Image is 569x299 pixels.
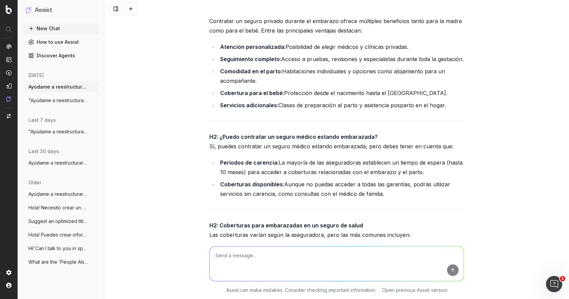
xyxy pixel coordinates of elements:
img: Analytics [6,44,12,49]
li: Habitaciones individuales y opciones como alojamiento para un acompañante. [218,67,464,86]
img: Assist [26,7,32,13]
li: Posibilidad de elegir médicos y clínicas privadas. [218,42,464,52]
button: Ayúdame a reestructurar este artículo de [23,157,99,168]
li: Clases de preparación al parto y asistencia posparto en el hogar. [218,100,464,110]
img: Assist [6,96,12,102]
a: Discover Agents [23,50,99,61]
strong: Periodos de carencia: [220,159,279,166]
button: Assist [26,5,96,15]
img: Botify logo [6,5,12,14]
strong: Atención personalizada: [220,43,286,50]
button: Hola! Puedes crear informes personalizad [23,229,99,240]
strong: H2: ¿Puedo contratar un seguro médico estando embarazada? [209,133,378,140]
button: Hola! Necesito crear un contenido sobre [23,202,99,213]
img: Switch project [7,114,11,118]
button: What are the 'People Also Ask' questions [23,257,99,267]
img: Intelligence [6,57,12,62]
span: [DATE] [28,72,44,79]
img: Setting [6,270,12,275]
button: "Ayúdame a reestructurar este artículo d [23,95,99,106]
strong: Cobertura para el bebé: [220,90,284,96]
h1: Assist [35,5,52,15]
img: Activation [6,70,12,76]
span: Hi! Can I talk to you in spanish? [28,245,88,252]
iframe: Intercom live chat [546,276,562,292]
button: Suggest an optimized title and descripti [23,216,99,227]
span: 1 [560,276,565,281]
p: Contratar un seguro privado durante el embarazo ofrece múltiples beneficios tanto para la madre c... [209,7,464,35]
li: Aunque no puedas acceder a todas las garantías, podrás utilizar servicios sin carencia, como cons... [218,180,464,199]
button: Ayúdame a reestructurar este artículo de [23,189,99,200]
button: New Chat [23,23,99,34]
span: "Ayúdame a reestructurar este artículo d [28,97,88,104]
span: last 30 days [28,148,59,155]
p: Assist can make mistakes. Consider checking important information. [226,287,376,294]
button: "Ayúdame a reestructurar este artículo d [23,126,99,137]
strong: Seguimiento completo: [220,56,281,62]
strong: Coberturas disponibles: [220,181,284,188]
p: Sí, puedes contratar un seguro médico estando embarazada, pero debes tener en cuenta que: [209,132,464,151]
span: older [28,179,41,186]
span: What are the 'People Also Ask' questions [28,259,88,265]
li: La mayoría de las aseguradoras establecen un tiempo de espera (hasta 10 meses) para acceder a cob... [218,158,464,177]
a: Open previous Assist version [382,287,447,294]
span: Ayúdame a reestructurar este artículo de [28,191,88,198]
span: Hola! Puedes crear informes personalizad [28,231,88,238]
strong: Servicios adicionales: [220,102,278,109]
span: last 7 days [28,117,56,124]
a: How to use Assist [23,37,99,48]
img: Studio [6,83,12,89]
span: "Ayúdame a reestructurar este artículo d [28,128,88,135]
span: Ayúdame a reestructurar este artículo de [28,160,88,166]
li: Acceso a pruebas, revisiones y especialistas durante toda la gestación. [218,54,464,64]
li: Protección desde el nacimiento hasta el [GEOGRAPHIC_DATA]. [218,88,464,98]
span: Hola! Necesito crear un contenido sobre [28,204,88,211]
p: Las coberturas varían según la aseguradora, pero las más comunes incluyen: [209,221,464,240]
button: Hi! Can I talk to you in spanish? [23,243,99,254]
button: Ayúdame a reestructurar este artículo de [23,81,99,92]
strong: H2: Coberturas para embarazadas en un seguro de salud [209,222,363,229]
span: Suggest an optimized title and descripti [28,218,88,225]
span: Ayúdame a reestructurar este artículo de [28,83,88,90]
img: My account [6,283,12,288]
strong: Comodidad en el parto: [220,68,282,75]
